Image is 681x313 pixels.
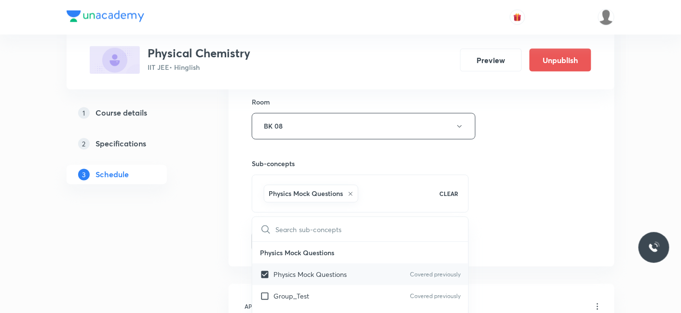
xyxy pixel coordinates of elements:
[273,291,309,301] p: Group_Test
[148,46,250,60] h3: Physical Chemistry
[510,10,525,25] button: avatar
[78,107,90,119] p: 1
[67,134,198,154] a: 2Specifications
[273,270,347,280] p: Physics Mock Questions
[95,107,147,119] h5: Course details
[252,113,476,140] button: BK 08
[67,104,198,123] a: 1Course details
[95,138,146,150] h5: Specifications
[440,190,459,198] p: CLEAR
[460,49,522,72] button: Preview
[67,11,144,25] a: Company Logo
[95,169,129,181] h5: Schedule
[598,9,614,26] img: Mukesh Gupta
[410,292,461,301] p: Covered previously
[648,242,660,253] img: ttu
[78,138,90,150] p: 2
[252,159,469,169] h6: Sub-concepts
[148,62,250,72] p: IIT JEE • Hinglish
[241,302,260,311] h6: Apr
[67,11,144,22] img: Company Logo
[252,242,468,264] p: Physics Mock Questions
[275,217,468,242] input: Search sub-concepts
[410,271,461,279] p: Covered previously
[78,169,90,181] p: 3
[530,49,591,72] button: Unpublish
[513,13,522,22] img: avatar
[269,189,343,199] h6: Physics Mock Questions
[90,46,140,74] img: F68E2E5E-8922-4868-9759-5D61B094A3FC_plus.png
[252,97,270,107] h6: Room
